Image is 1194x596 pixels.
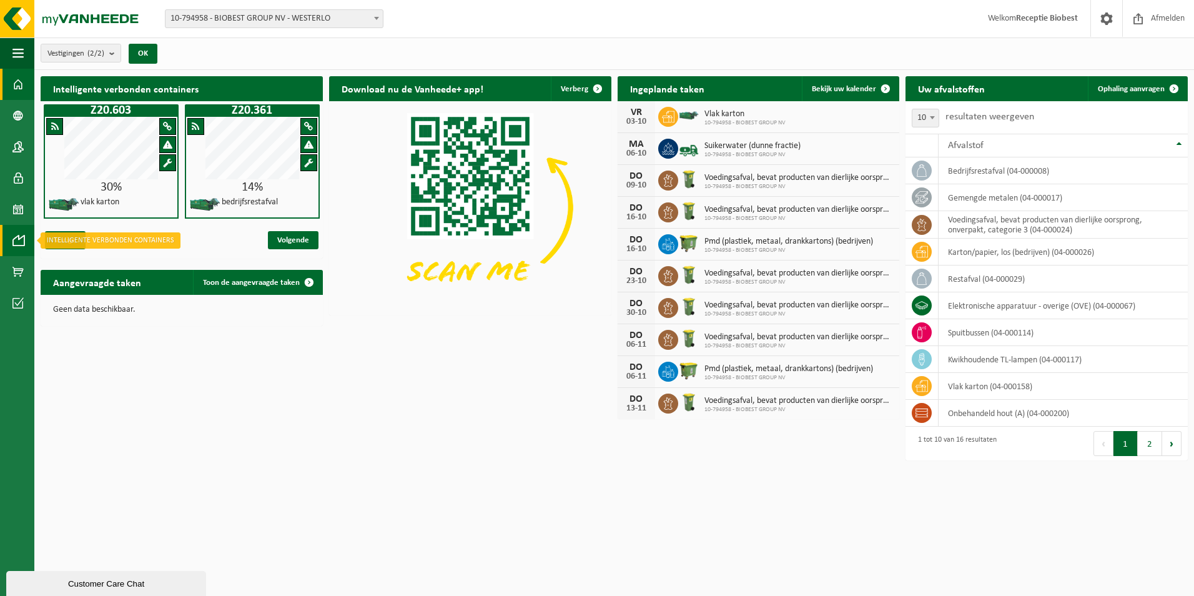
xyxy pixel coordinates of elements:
h4: bedrijfsrestafval [222,198,278,207]
span: 10 [912,109,939,127]
td: gemengde metalen (04-000017) [939,184,1188,211]
h2: Intelligente verbonden containers [41,76,323,101]
img: Download de VHEPlus App [329,101,611,313]
img: HK-XZ-20-GN-01 [48,197,79,212]
img: WB-0140-HPE-GN-50 [678,201,699,222]
span: 10-794958 - BIOBEST GROUP NV [704,215,894,222]
div: 1 tot 10 van 16 resultaten [912,430,997,457]
div: DO [624,299,649,309]
img: BL-LQ-LV [678,137,699,158]
span: Voedingsafval, bevat producten van dierlijke oorsprong, onverpakt, categorie 3 [704,300,894,310]
div: 16-10 [624,213,649,222]
span: Volgende [268,231,318,249]
h4: vlak karton [81,198,119,207]
div: DO [624,171,649,181]
button: 2 [1138,431,1162,456]
img: WB-0140-HPE-GN-50 [678,264,699,286]
span: Voedingsafval, bevat producten van dierlijke oorsprong, onverpakt, categorie 3 [704,269,894,279]
div: 16-10 [624,245,649,254]
a: Bekijk uw kalender [802,76,898,101]
span: Pmd (plastiek, metaal, drankkartons) (bedrijven) [704,364,873,374]
span: 10-794958 - BIOBEST GROUP NV [704,247,873,254]
span: 10 [912,109,939,127]
span: Voedingsafval, bevat producten van dierlijke oorsprong, onverpakt, categorie 3 [704,396,894,406]
h2: Aangevraagde taken [41,270,154,294]
div: 06-10 [624,149,649,158]
span: Vorige [45,231,86,249]
span: Ophaling aanvragen [1098,85,1165,93]
span: Vestigingen [47,44,104,63]
button: Previous [1093,431,1113,456]
h1: Z20.603 [47,104,175,117]
button: Vestigingen(2/2) [41,44,121,62]
div: 30% [45,181,177,194]
div: 03-10 [624,117,649,126]
img: WB-0140-HPE-GN-50 [678,296,699,317]
div: MA [624,139,649,149]
iframe: chat widget [6,569,209,596]
p: Geen data beschikbaar. [53,305,310,314]
div: DO [624,330,649,340]
div: VR [624,107,649,117]
button: OK [129,44,157,64]
span: Verberg [561,85,588,93]
span: 10-794958 - BIOBEST GROUP NV - WESTERLO [165,9,383,28]
span: 10-794958 - BIOBEST GROUP NV [704,183,894,191]
img: HK-XZ-20-GN-01 [678,110,699,121]
div: 23-10 [624,277,649,286]
div: DO [624,267,649,277]
span: 10-794958 - BIOBEST GROUP NV [704,406,894,414]
td: onbehandeld hout (A) (04-000200) [939,400,1188,427]
label: resultaten weergeven [945,112,1034,122]
span: Afvalstof [948,141,984,151]
div: DO [624,362,649,372]
div: DO [624,235,649,245]
td: restafval (04-000029) [939,266,1188,292]
span: Pmd (plastiek, metaal, drankkartons) (bedrijven) [704,237,873,247]
strong: Receptie Biobest [1016,14,1078,23]
td: voedingsafval, bevat producten van dierlijke oorsprong, onverpakt, categorie 3 (04-000024) [939,211,1188,239]
div: DO [624,394,649,404]
span: Voedingsafval, bevat producten van dierlijke oorsprong, onverpakt, categorie 3 [704,332,894,342]
span: Suikerwater (dunne fractie) [704,141,801,151]
div: 06-11 [624,340,649,349]
div: 06-11 [624,372,649,381]
div: 13-11 [624,404,649,413]
span: 10-794958 - BIOBEST GROUP NV - WESTERLO [165,10,383,27]
img: WB-0140-HPE-GN-50 [678,169,699,190]
button: Next [1162,431,1182,456]
div: 30-10 [624,309,649,317]
img: WB-1100-HPE-GN-50 [678,360,699,381]
img: HK-XZ-20-GN-01 [189,197,220,212]
td: elektronische apparatuur - overige (OVE) (04-000067) [939,292,1188,319]
td: bedrijfsrestafval (04-000008) [939,157,1188,184]
span: 10-794958 - BIOBEST GROUP NV [704,151,801,159]
h1: Z20.361 [188,104,317,117]
div: 14% [186,181,318,194]
span: Voedingsafval, bevat producten van dierlijke oorsprong, onverpakt, categorie 3 [704,173,894,183]
div: DO [624,203,649,213]
span: Vlak karton [704,109,786,119]
td: spuitbussen (04-000114) [939,319,1188,346]
span: Toon de aangevraagde taken [203,279,300,287]
button: Verberg [551,76,610,101]
span: 10-794958 - BIOBEST GROUP NV [704,374,873,382]
span: Voedingsafval, bevat producten van dierlijke oorsprong, onverpakt, categorie 3 [704,205,894,215]
td: kwikhoudende TL-lampen (04-000117) [939,346,1188,373]
img: WB-0140-HPE-GN-50 [678,328,699,349]
a: Toon de aangevraagde taken [193,270,322,295]
span: 10-794958 - BIOBEST GROUP NV [704,119,786,127]
span: 10-794958 - BIOBEST GROUP NV [704,342,894,350]
button: 1 [1113,431,1138,456]
div: 09-10 [624,181,649,190]
img: WB-1100-HPE-GN-50 [678,232,699,254]
span: Bekijk uw kalender [812,85,876,93]
span: 10-794958 - BIOBEST GROUP NV [704,279,894,286]
span: 10-794958 - BIOBEST GROUP NV [704,310,894,318]
a: Ophaling aanvragen [1088,76,1187,101]
count: (2/2) [87,49,104,57]
h2: Uw afvalstoffen [905,76,997,101]
img: WB-0140-HPE-GN-50 [678,392,699,413]
td: vlak karton (04-000158) [939,373,1188,400]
